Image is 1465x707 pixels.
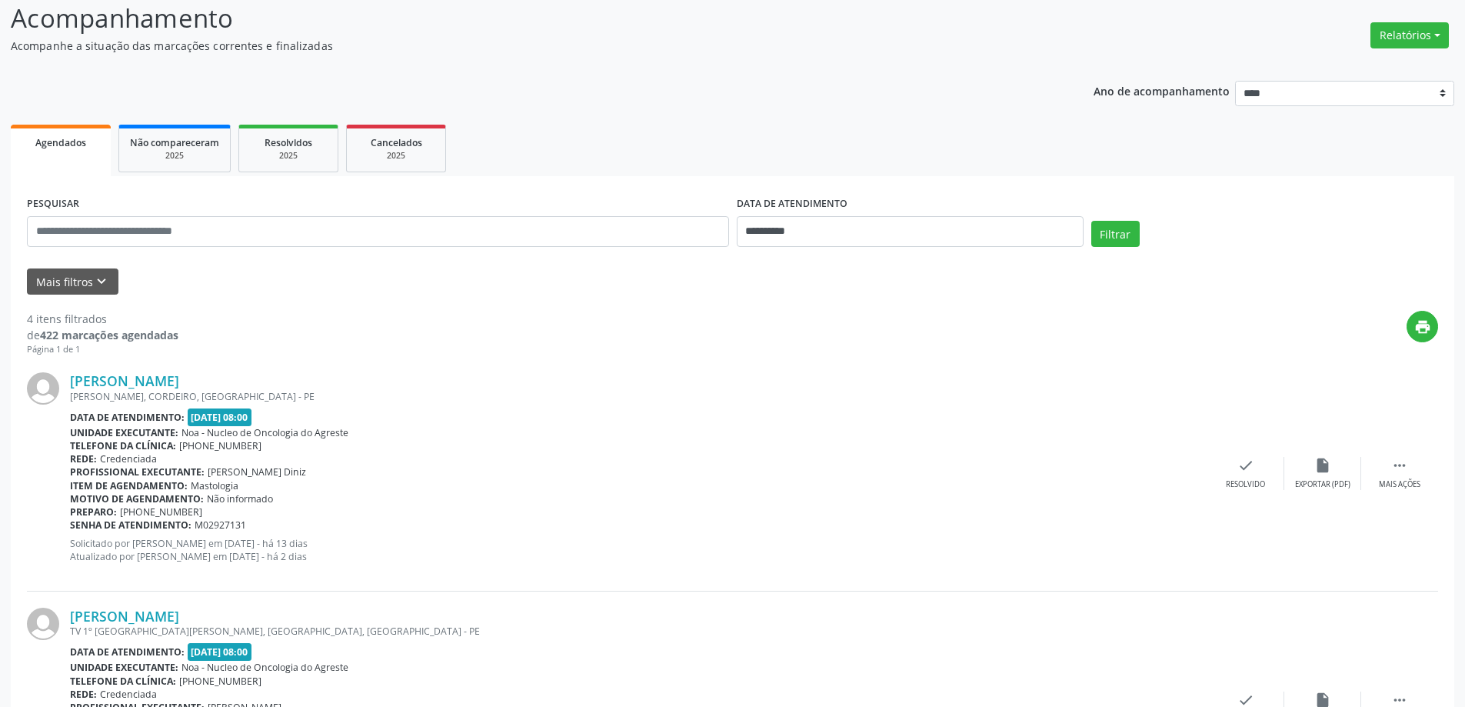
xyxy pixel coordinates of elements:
[1370,22,1449,48] button: Relatórios
[70,479,188,492] b: Item de agendamento:
[130,136,219,149] span: Não compareceram
[130,150,219,162] div: 2025
[1414,318,1431,335] i: print
[93,273,110,290] i: keyboard_arrow_down
[70,661,178,674] b: Unidade executante:
[195,519,246,532] span: M02927131
[1094,81,1230,100] p: Ano de acompanhamento
[188,643,252,661] span: [DATE] 08:00
[11,38,1021,54] p: Acompanhe a situação das marcações correntes e finalizadas
[70,372,179,389] a: [PERSON_NAME]
[208,465,306,479] span: [PERSON_NAME] Diniz
[250,150,327,162] div: 2025
[1407,311,1438,342] button: print
[70,688,97,701] b: Rede:
[70,465,205,479] b: Profissional executante:
[1226,479,1265,490] div: Resolvido
[181,426,348,439] span: Noa - Nucleo de Oncologia do Agreste
[265,136,312,149] span: Resolvidos
[40,328,178,342] strong: 422 marcações agendadas
[207,492,273,505] span: Não informado
[27,192,79,216] label: PESQUISAR
[70,519,191,532] b: Senha de atendimento:
[1314,457,1331,474] i: insert_drive_file
[1091,221,1140,247] button: Filtrar
[1237,457,1254,474] i: check
[70,452,97,465] b: Rede:
[70,625,1207,638] div: TV 1º [GEOGRAPHIC_DATA][PERSON_NAME], [GEOGRAPHIC_DATA], [GEOGRAPHIC_DATA] - PE
[70,505,117,519] b: Preparo:
[120,505,202,519] span: [PHONE_NUMBER]
[70,426,178,439] b: Unidade executante:
[70,608,179,625] a: [PERSON_NAME]
[27,327,178,343] div: de
[188,409,252,426] span: [DATE] 08:00
[70,675,176,688] b: Telefone da clínica:
[35,136,86,149] span: Agendados
[70,537,1207,563] p: Solicitado por [PERSON_NAME] em [DATE] - há 13 dias Atualizado por [PERSON_NAME] em [DATE] - há 2...
[191,479,238,492] span: Mastologia
[371,136,422,149] span: Cancelados
[70,645,185,659] b: Data de atendimento:
[70,390,1207,403] div: [PERSON_NAME], CORDEIRO, [GEOGRAPHIC_DATA] - PE
[100,452,157,465] span: Credenciada
[1295,479,1350,490] div: Exportar (PDF)
[1379,479,1420,490] div: Mais ações
[358,150,435,162] div: 2025
[181,661,348,674] span: Noa - Nucleo de Oncologia do Agreste
[70,439,176,452] b: Telefone da clínica:
[179,675,261,688] span: [PHONE_NUMBER]
[27,343,178,356] div: Página 1 de 1
[27,608,59,640] img: img
[27,268,118,295] button: Mais filtroskeyboard_arrow_down
[27,311,178,327] div: 4 itens filtrados
[70,411,185,424] b: Data de atendimento:
[100,688,157,701] span: Credenciada
[179,439,261,452] span: [PHONE_NUMBER]
[737,192,847,216] label: DATA DE ATENDIMENTO
[27,372,59,405] img: img
[70,492,204,505] b: Motivo de agendamento:
[1391,457,1408,474] i: 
